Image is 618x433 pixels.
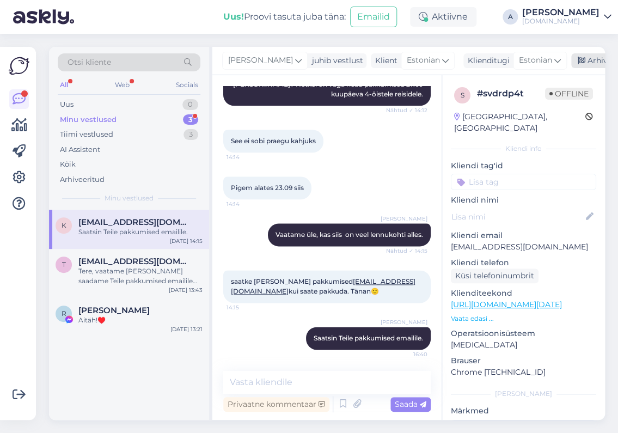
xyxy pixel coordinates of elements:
[174,78,200,92] div: Socials
[183,129,198,140] div: 3
[58,78,70,92] div: All
[228,54,293,66] span: [PERSON_NAME]
[451,300,562,309] a: [URL][DOMAIN_NAME][DATE]
[183,114,198,125] div: 3
[451,339,596,351] p: [MEDICAL_DATA]
[276,230,423,239] span: Vaatame üle, kas siis on veel lennukohti alles.
[170,237,203,245] div: [DATE] 14:15
[223,397,329,412] div: Privaatne kommentaar
[451,144,596,154] div: Kliendi info
[78,257,192,266] span: Triinu.umal@gmail.com
[410,7,476,27] div: Aktiivne
[78,315,203,325] div: Aitäh!♥️
[381,318,427,326] span: [PERSON_NAME]
[451,389,596,399] div: [PERSON_NAME]
[451,211,584,223] input: Lisa nimi
[78,227,203,237] div: Saatsin Teile pakkumised emailile.
[314,334,423,342] span: Saatsin Teile pakkumised emailile.
[60,174,105,185] div: Arhiveeritud
[231,137,316,145] span: See ei sobi praegu kahjuks
[387,350,427,358] span: 16:40
[451,314,596,324] p: Vaata edasi ...
[231,277,415,295] span: saatke [PERSON_NAME] pakkumised kui saate pakkuda. Tänan🙂
[223,11,244,22] b: Uus!
[60,99,74,110] div: Uus
[381,215,427,223] span: [PERSON_NAME]
[60,129,113,140] div: Tiimi vestlused
[477,87,545,100] div: # svdrdp4t
[451,405,596,417] p: Märkmed
[62,221,66,229] span: k
[451,288,596,299] p: Klienditeekond
[371,55,397,66] div: Klient
[386,247,427,255] span: Nähtud ✓ 14:15
[522,8,599,17] div: [PERSON_NAME]
[451,257,596,269] p: Kliendi telefon
[451,194,596,206] p: Kliendi nimi
[451,174,596,190] input: Lisa tag
[451,241,596,253] p: [EMAIL_ADDRESS][DOMAIN_NAME]
[60,144,100,155] div: AI Assistent
[463,55,510,66] div: Klienditugi
[308,55,363,66] div: juhib vestlust
[451,367,596,378] p: Chrome [TECHNICAL_ID]
[395,399,426,409] span: Saada
[169,286,203,294] div: [DATE] 13:43
[78,306,150,315] span: Ruth Rohumets
[451,355,596,367] p: Brauser
[227,303,267,312] span: 14:15
[105,193,154,203] span: Minu vestlused
[350,7,397,27] button: Emailid
[9,56,29,76] img: Askly Logo
[522,8,611,26] a: [PERSON_NAME][DOMAIN_NAME]
[461,91,464,99] span: s
[60,159,76,170] div: Kõik
[519,54,552,66] span: Estonian
[223,10,346,23] div: Proovi tasuta juba täna:
[62,309,66,318] span: R
[451,160,596,172] p: Kliendi tag'id
[454,111,585,134] div: [GEOGRAPHIC_DATA], [GEOGRAPHIC_DATA]
[170,325,203,333] div: [DATE] 13:21
[451,230,596,241] p: Kliendi email
[386,106,427,114] span: Nähtud ✓ 14:12
[78,266,203,286] div: Tere, vaatame [PERSON_NAME] saadame Teile pakkumised emailile tänase päeva jooksul.
[451,269,539,283] div: Küsi telefoninumbrit
[522,17,599,26] div: [DOMAIN_NAME]
[227,153,267,161] span: 14:14
[113,78,132,92] div: Web
[231,184,304,192] span: Pigem alates 23.09 siis
[227,200,267,208] span: 14:14
[503,9,518,25] div: A
[182,99,198,110] div: 0
[62,260,66,269] span: T
[78,217,192,227] span: kaevatsm@gmail.com
[545,88,593,100] span: Offline
[60,114,117,125] div: Minu vestlused
[451,328,596,339] p: Operatsioonisüsteem
[407,54,440,66] span: Estonian
[68,57,111,68] span: Otsi kliente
